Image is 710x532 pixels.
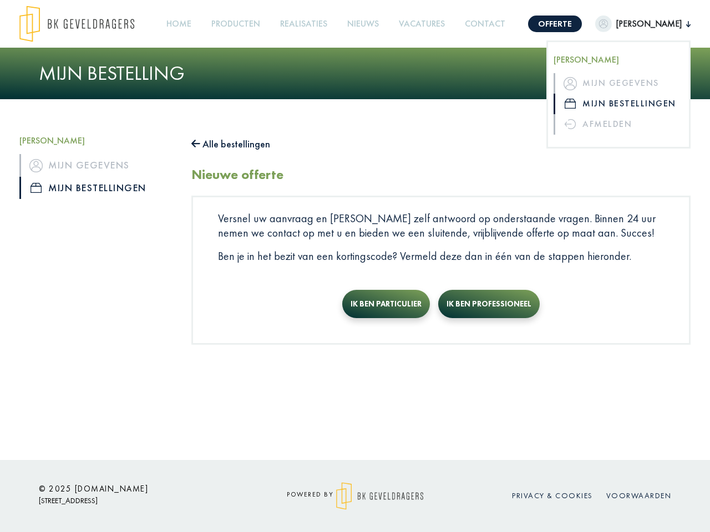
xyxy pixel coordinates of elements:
button: Ik ben particulier [342,290,430,318]
div: powered by [255,482,455,510]
span: [PERSON_NAME] [612,17,686,30]
a: iconMijn gegevens [19,154,175,176]
img: icon [31,183,42,193]
img: icon [565,119,576,129]
div: [PERSON_NAME] [546,40,691,149]
a: iconMijn bestellingen [554,94,683,114]
a: Privacy & cookies [512,490,593,500]
a: Vacatures [394,12,449,37]
button: [PERSON_NAME] [595,16,691,32]
img: icon [564,77,577,90]
h1: Mijn bestelling [39,62,671,85]
a: Nieuws [343,12,383,37]
h5: [PERSON_NAME] [554,54,683,65]
button: Alle bestellingen [191,135,270,153]
h5: [PERSON_NAME] [19,135,175,146]
a: Home [162,12,196,37]
button: Ik ben professioneel [438,290,540,318]
img: logo [19,6,134,42]
p: Versnel uw aanvraag en [PERSON_NAME] zelf antwoord op onderstaande vragen. Binnen 24 uur nemen we... [218,211,664,240]
a: Voorwaarden [606,490,672,500]
a: iconMijn bestellingen [19,177,175,199]
a: Offerte [528,16,582,32]
a: Contact [460,12,510,37]
a: Afmelden [554,114,683,135]
img: icon [565,99,576,109]
img: logo [336,482,423,510]
p: [STREET_ADDRESS] [39,494,239,508]
p: Ben je in het bezit van een kortingscode? Vermeld deze dan in één van de stappen hieronder. [218,249,664,263]
a: Producten [207,12,265,37]
img: dummypic.png [595,16,612,32]
a: iconMijn gegevens [554,73,683,94]
a: Realisaties [276,12,332,37]
h6: © 2025 [DOMAIN_NAME] [39,484,239,494]
img: icon [29,159,43,172]
h2: Nieuwe offerte [191,167,283,183]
